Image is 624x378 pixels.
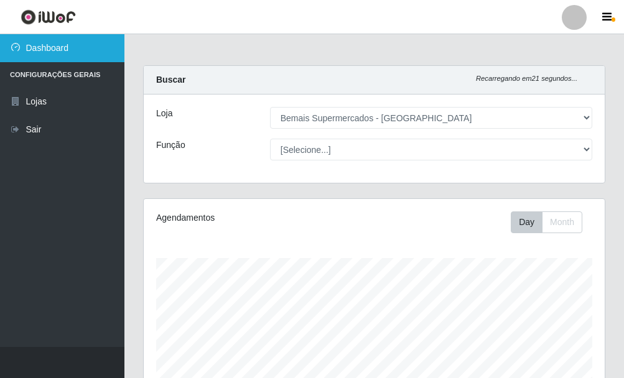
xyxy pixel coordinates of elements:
[156,139,185,152] label: Função
[542,211,582,233] button: Month
[511,211,592,233] div: Toolbar with button groups
[21,9,76,25] img: CoreUI Logo
[476,75,577,82] i: Recarregando em 21 segundos...
[511,211,543,233] button: Day
[156,75,185,85] strong: Buscar
[156,107,172,120] label: Loja
[156,211,327,224] div: Agendamentos
[511,211,582,233] div: First group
